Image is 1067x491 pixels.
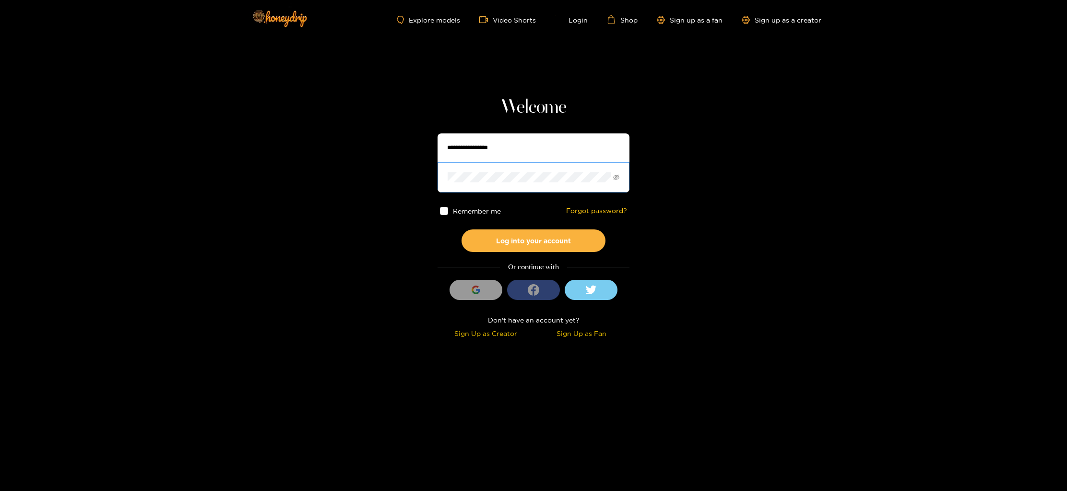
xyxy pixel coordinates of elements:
a: Forgot password? [566,207,627,215]
a: Sign up as a fan [657,16,723,24]
div: Don't have an account yet? [438,314,629,325]
a: Video Shorts [479,15,536,24]
div: Sign Up as Fan [536,328,627,339]
div: Or continue with [438,262,629,273]
span: Remember me [453,207,501,215]
a: Shop [607,15,638,24]
span: eye-invisible [613,174,619,180]
a: Sign up as a creator [742,16,821,24]
button: Log into your account [462,229,605,252]
span: video-camera [479,15,493,24]
div: Sign Up as Creator [440,328,531,339]
a: Login [555,15,588,24]
h1: Welcome [438,96,629,119]
a: Explore models [397,16,460,24]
